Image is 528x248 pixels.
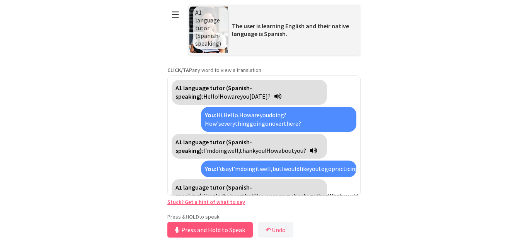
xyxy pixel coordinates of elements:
[186,213,199,220] strong: HOLD
[223,165,232,173] span: say
[167,67,361,74] p: any word to view a translation
[266,226,271,234] b: ↶
[223,111,239,119] span: Hello.
[266,147,278,154] span: How
[230,192,242,200] span: hear
[300,165,309,173] span: like
[175,183,252,200] strong: A1 language tutor (Spanish-speaking):
[242,192,255,200] span: that!
[212,192,224,200] span: glad
[205,120,221,127] span: How's
[260,165,273,173] span: well,
[250,120,265,127] span: going
[201,161,356,177] div: Click to translate
[294,147,306,154] span: you?
[227,147,240,154] span: well,
[239,111,251,119] span: How
[167,5,184,25] button: ☰
[167,213,361,220] p: Press & to speak
[265,192,273,200] span: we
[232,165,240,173] span: I'm
[232,22,349,38] span: The user is learning English and their native language is Spanish.
[232,92,240,100] span: are
[220,92,232,100] span: How
[328,192,342,200] span: What
[325,165,332,173] span: go
[172,80,327,105] div: Click to translate
[255,192,265,200] span: Yes,
[203,92,220,100] span: Hello!
[255,147,266,154] span: you!
[240,147,255,154] span: thank
[282,165,284,173] span: I
[319,165,325,173] span: to
[175,138,252,154] strong: A1 language tutor (Spanish-speaking):
[212,147,227,154] span: doing
[167,198,245,205] a: Stuck? Get a hint of what to say
[282,192,303,200] span: practice
[358,192,368,200] span: you
[240,92,249,100] span: you
[175,84,252,100] strong: A1 language tutor (Spanish-speaking):
[172,179,327,213] div: Click to translate
[172,134,327,159] div: Click to translate
[278,147,294,154] span: about
[260,111,269,119] span: you
[332,165,359,173] span: practicing
[359,165,371,173] span: with
[269,111,286,119] span: doing?
[205,165,216,173] strong: You:
[203,192,212,200] span: I'm
[272,120,284,127] span: over
[203,147,212,154] span: I'm
[167,222,253,238] button: Press and Hold to Speak
[224,192,230,200] span: to
[309,165,319,173] span: you
[216,111,223,119] span: Hi.
[258,222,293,238] button: ↶Undo
[189,7,228,53] img: Scenario Image
[284,165,300,173] span: would
[221,120,250,127] span: everything
[249,92,271,100] span: [DATE]?
[240,165,255,173] span: doing
[284,120,301,127] span: there?
[251,111,260,119] span: are
[216,165,223,173] span: I'd
[195,9,221,47] span: A1 language tutor (Spanish-speaking)
[201,107,356,132] div: Click to translate
[205,111,216,119] strong: You:
[273,165,282,173] span: but
[303,192,328,200] span: together.
[255,165,260,173] span: it
[342,192,358,200] span: would
[273,192,282,200] span: can
[265,120,272,127] span: on
[167,67,192,74] strong: CLICK/TAP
